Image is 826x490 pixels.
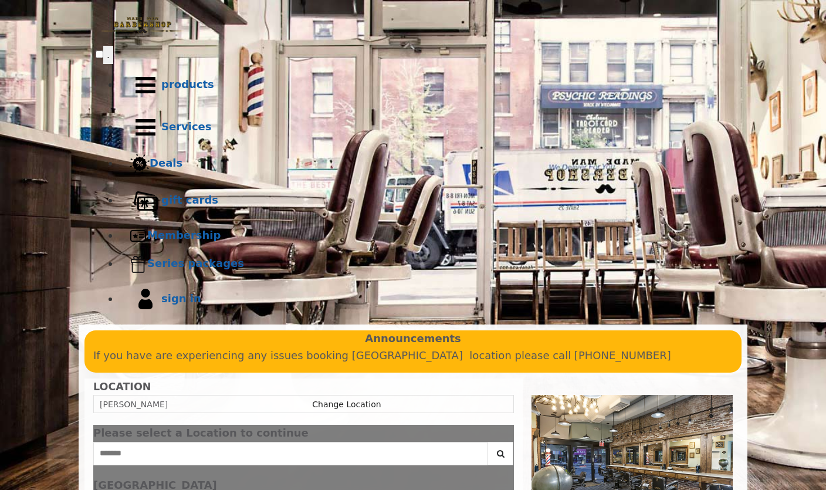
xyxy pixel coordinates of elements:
[93,347,733,364] p: If you have are experiencing any issues booking [GEOGRAPHIC_DATA] location please call [PHONE_NUM...
[161,194,218,206] b: gift cards
[494,450,507,458] i: Search button
[100,400,168,409] span: [PERSON_NAME]
[93,442,488,465] input: Search Center
[119,278,730,320] a: sign insign in
[96,50,103,58] input: menu toggle
[93,381,151,393] b: LOCATION
[150,157,182,169] b: Deals
[312,400,381,409] a: Change Location
[107,49,110,60] span: .
[93,442,514,471] div: Center Select
[496,430,514,437] button: close dialog
[130,255,147,273] img: Series packages
[147,229,221,241] b: Membership
[130,111,161,143] img: Services
[161,78,214,90] b: products
[130,154,150,174] img: Deals
[130,69,161,101] img: Products
[130,185,161,217] img: Gift cards
[119,222,730,250] a: MembershipMembership
[147,257,244,269] b: Series packages
[365,330,461,347] b: Announcements
[119,106,730,148] a: ServicesServices
[130,227,147,245] img: Membership
[96,6,189,44] img: Made Man Barbershop logo
[130,283,161,315] img: sign in
[161,120,212,133] b: Services
[119,148,730,180] a: DealsDeals
[103,46,113,64] button: menu toggle
[119,250,730,278] a: Series packagesSeries packages
[93,427,309,439] span: Please select a Location to continue
[161,292,201,305] b: sign in
[119,64,730,106] a: Productsproducts
[119,180,730,222] a: Gift cardsgift cards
